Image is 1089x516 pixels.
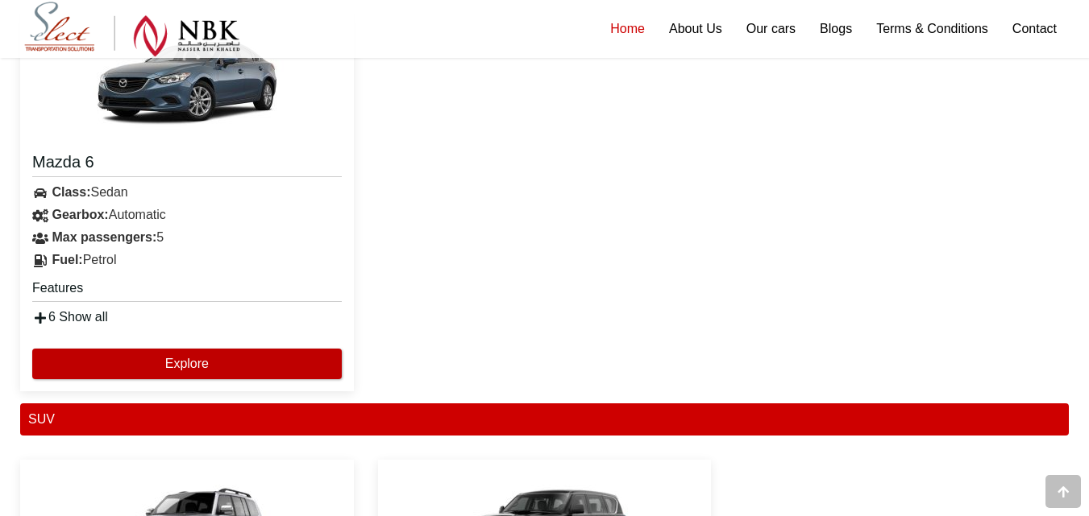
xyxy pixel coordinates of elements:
[32,349,342,379] button: Explore
[32,310,108,324] a: 6 Show all
[90,21,284,142] img: Mazda 6
[52,230,156,244] strong: Max passengers:
[20,226,354,249] div: 5
[52,208,108,221] strong: Gearbox:
[20,181,354,204] div: Sedan
[20,204,354,226] div: Automatic
[20,403,1069,436] div: SUV
[20,249,354,271] div: Petrol
[32,279,342,302] h5: Features
[52,253,82,266] strong: Fuel:
[32,151,342,177] a: Mazda 6
[1045,475,1081,508] div: Go to top
[24,2,240,57] img: Select Rent a Car
[52,185,90,199] strong: Class:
